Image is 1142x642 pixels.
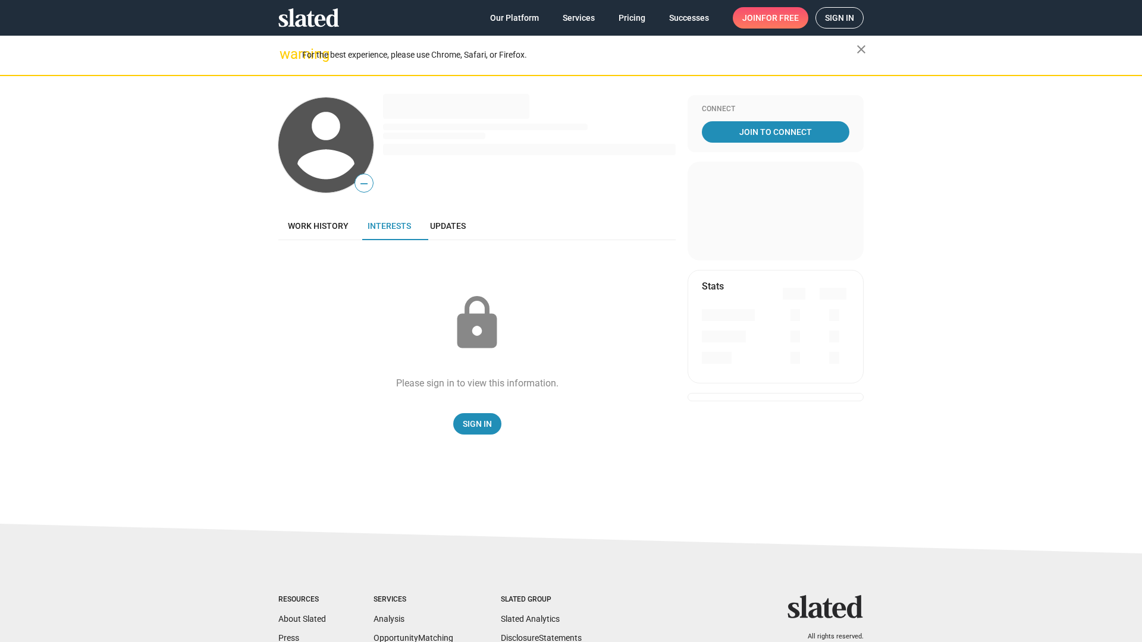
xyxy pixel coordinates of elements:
[421,212,475,240] a: Updates
[704,121,847,143] span: Join To Connect
[368,221,411,231] span: Interests
[481,7,548,29] a: Our Platform
[733,7,808,29] a: Joinfor free
[702,121,849,143] a: Join To Connect
[358,212,421,240] a: Interests
[825,8,854,28] span: Sign in
[619,7,645,29] span: Pricing
[396,377,559,389] div: Please sign in to view this information.
[355,176,373,191] span: —
[490,7,539,29] span: Our Platform
[660,7,719,29] a: Successes
[553,7,604,29] a: Services
[278,595,326,605] div: Resources
[374,595,453,605] div: Services
[702,105,849,114] div: Connect
[280,47,294,61] mat-icon: warning
[761,7,799,29] span: for free
[815,7,864,29] a: Sign in
[854,42,868,56] mat-icon: close
[501,614,560,624] a: Slated Analytics
[463,413,492,435] span: Sign In
[278,614,326,624] a: About Slated
[374,614,404,624] a: Analysis
[278,212,358,240] a: Work history
[609,7,655,29] a: Pricing
[302,47,857,63] div: For the best experience, please use Chrome, Safari, or Firefox.
[742,7,799,29] span: Join
[702,280,724,292] mat-card-title: Stats
[669,7,709,29] span: Successes
[501,595,582,605] div: Slated Group
[453,413,501,435] a: Sign In
[430,221,466,231] span: Updates
[447,294,507,353] mat-icon: lock
[563,7,595,29] span: Services
[288,221,349,231] span: Work history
